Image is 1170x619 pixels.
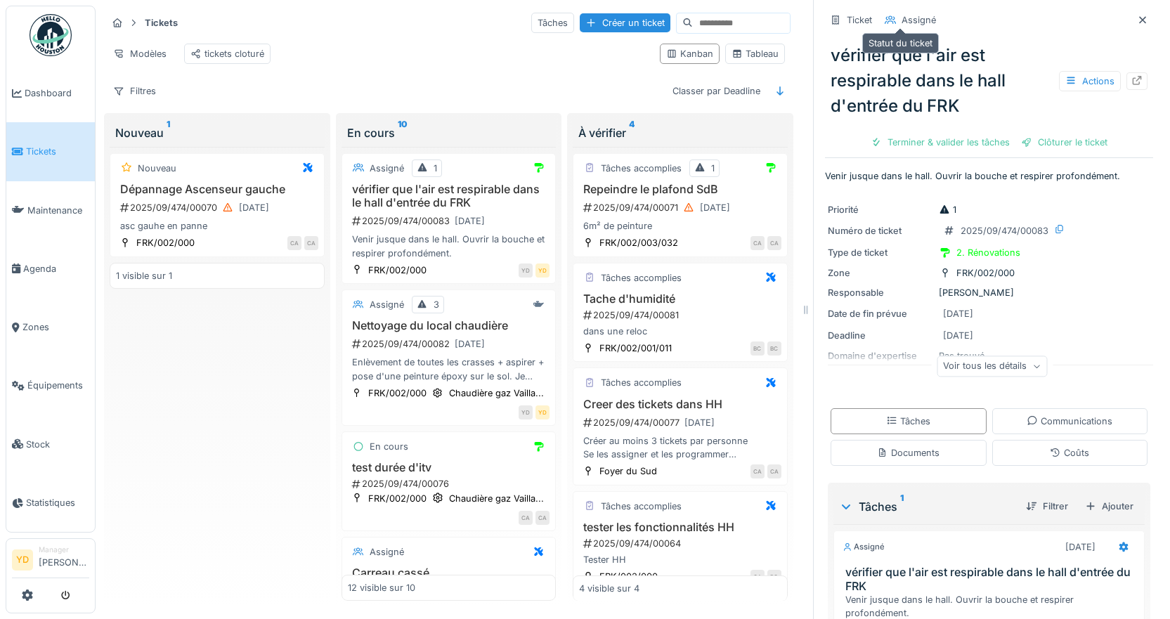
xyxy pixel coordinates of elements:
[190,47,264,60] div: tickets cloturé
[1065,540,1096,554] div: [DATE]
[26,438,89,451] span: Stock
[847,13,872,27] div: Ticket
[578,124,782,141] div: À vérifier
[629,124,635,141] sup: 4
[27,379,89,392] span: Équipements
[865,133,1015,152] div: Terminer & valider les tâches
[136,236,195,249] div: FRK/002/000
[750,341,765,356] div: BC
[599,464,657,478] div: Foyer du Sud
[6,415,95,474] a: Stock
[116,183,318,196] h3: Dépannage Ascenseur gauche
[732,47,779,60] div: Tableau
[750,570,765,584] div: CA
[937,356,1047,377] div: Voir tous les détails
[347,124,551,141] div: En cours
[304,236,318,250] div: CA
[961,224,1048,237] div: 2025/09/474/00083
[370,545,404,559] div: Assigné
[828,266,933,280] div: Zone
[107,44,173,64] div: Modèles
[348,461,550,474] h3: test durée d'itv
[828,224,933,237] div: Numéro de ticket
[167,124,170,141] sup: 1
[666,47,713,60] div: Kanban
[828,307,933,320] div: Date de fin prévue
[107,81,162,101] div: Filtres
[348,233,550,259] div: Venir jusque dans le hall. Ouvrir la bouche et respirer profondément.
[767,341,781,356] div: BC
[943,329,973,342] div: [DATE]
[351,212,550,230] div: 2025/09/474/00083
[139,16,183,30] strong: Tickets
[519,405,533,419] div: YD
[1015,133,1113,152] div: Clôturer le ticket
[368,386,427,400] div: FRK/002/000
[767,464,781,478] div: CA
[348,356,550,382] div: Enlèvement de toutes les crasses + aspirer + pose d'une peinture époxy sur le sol. Je veux qu'on ...
[601,162,682,175] div: Tâches accomplies
[116,219,318,233] div: asc gauhe en panne
[351,477,550,490] div: 2025/09/474/00076
[862,33,939,53] div: Statut du ticket
[239,201,269,214] div: [DATE]
[26,145,89,158] span: Tickets
[828,246,933,259] div: Type de ticket
[711,162,715,175] div: 1
[434,298,439,311] div: 3
[370,440,408,453] div: En cours
[348,183,550,209] h3: vérifier que l'air est respirable dans le hall d'entrée du FRK
[767,236,781,250] div: CA
[115,124,319,141] div: Nouveau
[6,298,95,356] a: Zones
[845,566,1138,592] h3: vérifier que l'air est respirable dans le hall d'entrée du FRK
[23,262,89,275] span: Agenda
[828,203,933,216] div: Priorité
[6,181,95,240] a: Maintenance
[582,308,781,322] div: 2025/09/474/00081
[348,566,550,580] h3: Carreau cassé
[579,398,781,411] h3: Creer des tickets dans HH
[902,13,936,27] div: Assigné
[25,86,89,100] span: Dashboard
[116,269,172,282] div: 1 visible sur 1
[1059,71,1121,91] div: Actions
[531,13,574,33] div: Tâches
[519,511,533,525] div: CA
[700,201,730,214] div: [DATE]
[455,214,485,228] div: [DATE]
[579,325,781,338] div: dans une reloc
[767,570,781,584] div: BC
[119,199,318,216] div: 2025/09/474/00070
[6,474,95,532] a: Statistiques
[348,319,550,332] h3: Nettoyage du local chaudière
[348,581,415,594] div: 12 visible sur 10
[877,446,940,460] div: Documents
[535,405,550,419] div: YD
[828,286,1150,299] div: [PERSON_NAME]
[582,199,781,216] div: 2025/09/474/00071
[750,236,765,250] div: CA
[579,219,781,233] div: 6m² de peinture
[434,162,437,175] div: 1
[599,341,672,355] div: FRK/002/001/011
[351,335,550,353] div: 2025/09/474/00082
[839,498,1015,515] div: Tâches
[939,203,956,216] div: 1
[601,500,682,513] div: Tâches accomplies
[599,236,678,249] div: FRK/002/003/032
[138,162,176,175] div: Nouveau
[287,236,301,250] div: CA
[900,498,904,515] sup: 1
[6,122,95,181] a: Tickets
[449,492,544,505] div: Chaudière gaz Vailla...
[370,298,404,311] div: Assigné
[455,337,485,351] div: [DATE]
[1050,446,1089,460] div: Coûts
[26,496,89,509] span: Statistiques
[956,246,1020,259] div: 2. Rénovations
[579,434,781,461] div: Créer au moins 3 tickets par personne Se les assigner et les programmer les faire avancer dans le...
[825,169,1153,183] p: Venir jusque dans le hall. Ouvrir la bouche et respirer profondément.
[535,511,550,525] div: CA
[39,545,89,555] div: Manager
